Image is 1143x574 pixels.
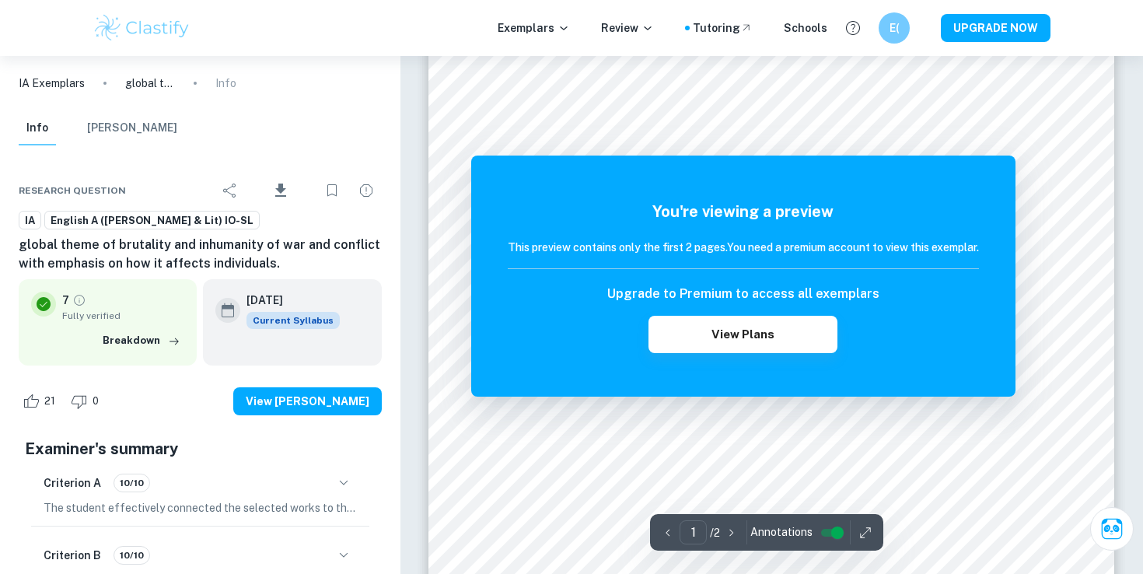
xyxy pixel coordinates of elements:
[19,184,126,198] span: Research question
[19,236,382,273] h6: global theme of brutality and inhumanity of war and conflict with emphasis on how it affects indi...
[508,200,979,223] h5: You're viewing a preview
[99,329,184,352] button: Breakdown
[607,285,879,303] h6: Upgrade to Premium to access all exemplars
[36,394,64,409] span: 21
[1090,507,1134,551] button: Ask Clai
[710,524,720,541] p: / 2
[125,75,175,92] p: global theme of brutality and inhumanity of war and conflict with emphasis on how it affects indi...
[886,19,904,37] h6: E(
[19,389,64,414] div: Like
[246,312,340,329] div: This exemplar is based on the current syllabus. Feel free to refer to it for inspiration/ideas wh...
[93,12,191,44] img: Clastify logo
[601,19,654,37] p: Review
[44,474,101,492] h6: Criterion A
[215,75,236,92] p: Info
[19,213,40,229] span: IA
[648,316,837,353] button: View Plans
[249,170,313,211] div: Download
[750,524,813,541] span: Annotations
[84,394,107,409] span: 0
[114,548,149,562] span: 10/10
[498,19,570,37] p: Exemplars
[508,239,979,256] h6: This preview contains only the first 2 pages. You need a premium account to view this exemplar.
[25,437,376,460] h5: Examiner's summary
[233,387,382,415] button: View [PERSON_NAME]
[87,111,177,145] button: [PERSON_NAME]
[246,292,327,309] h6: [DATE]
[44,547,101,564] h6: Criterion B
[840,15,866,41] button: Help and Feedback
[62,309,184,323] span: Fully verified
[19,75,85,92] a: IA Exemplars
[246,312,340,329] span: Current Syllabus
[19,211,41,230] a: IA
[215,175,246,206] div: Share
[316,175,348,206] div: Bookmark
[67,389,107,414] div: Dislike
[62,292,69,309] p: 7
[44,499,357,516] p: The student effectively connected the selected works to the global issue of the brutality and inh...
[114,476,149,490] span: 10/10
[693,19,753,37] a: Tutoring
[351,175,382,206] div: Report issue
[45,213,259,229] span: English A ([PERSON_NAME] & Lit) IO-SL
[879,12,910,44] button: E(
[19,111,56,145] button: Info
[72,293,86,307] a: Grade fully verified
[941,14,1050,42] button: UPGRADE NOW
[784,19,827,37] a: Schools
[44,211,260,230] a: English A ([PERSON_NAME] & Lit) IO-SL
